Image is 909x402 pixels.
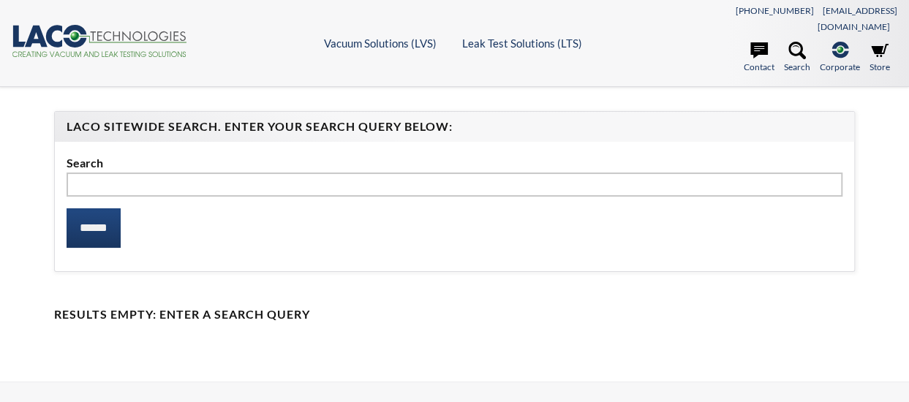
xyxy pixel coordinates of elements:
h4: Results Empty: Enter a Search Query [54,307,855,322]
a: [PHONE_NUMBER] [736,5,814,16]
a: Store [870,42,890,74]
a: Leak Test Solutions (LTS) [462,37,582,50]
a: Vacuum Solutions (LVS) [324,37,437,50]
a: Contact [744,42,774,74]
label: Search [67,153,842,172]
span: Corporate [820,60,860,74]
a: [EMAIL_ADDRESS][DOMAIN_NAME] [818,5,897,32]
h4: LACO Sitewide Search. Enter your Search Query Below: [67,119,842,134]
a: Search [784,42,810,74]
